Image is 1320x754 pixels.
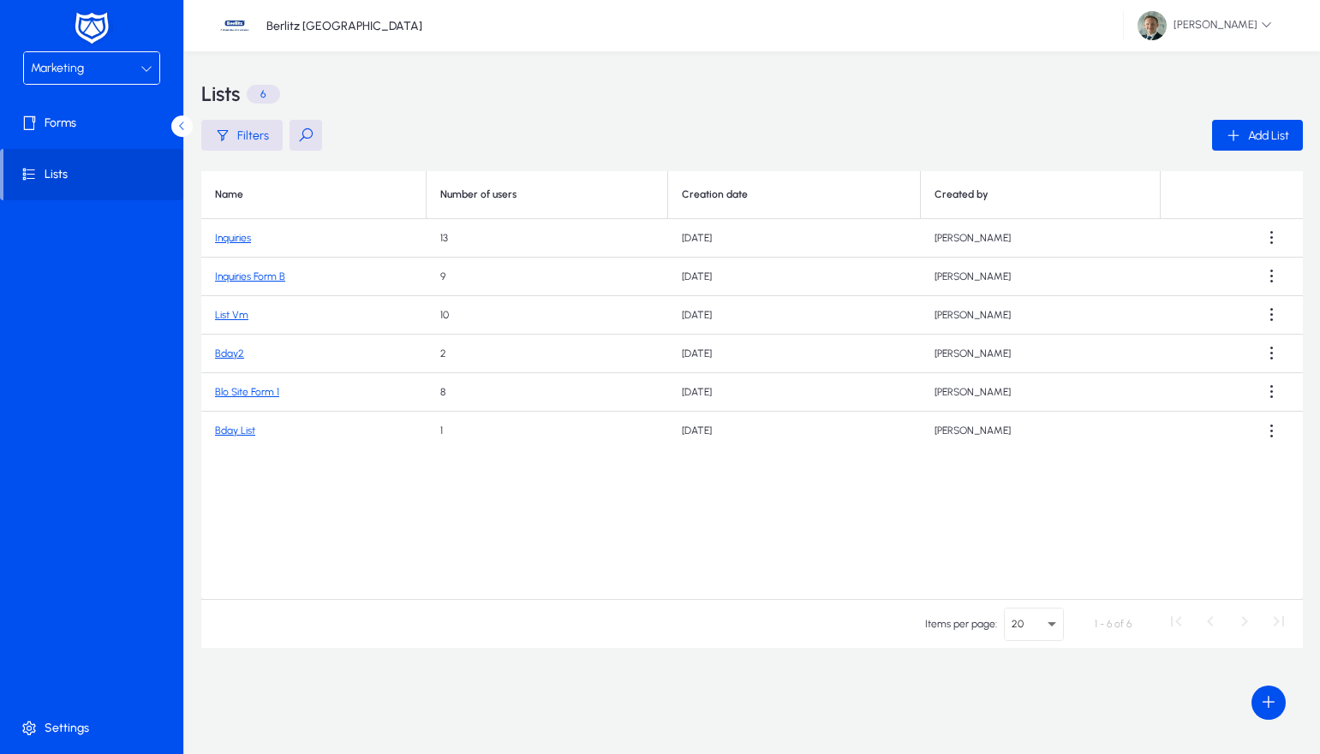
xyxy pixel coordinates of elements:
[921,335,1160,373] td: [PERSON_NAME]
[427,412,668,450] td: 1
[215,347,244,359] a: Bday2
[668,412,922,450] td: [DATE]
[921,373,1160,412] td: [PERSON_NAME]
[215,424,255,436] a: Bday List
[215,309,248,321] a: List Vm
[427,296,668,335] td: 10
[31,61,84,75] span: Marketing
[3,720,187,737] span: Settings
[1012,618,1024,630] span: 20
[921,258,1160,296] td: [PERSON_NAME]
[70,10,113,46] img: white-logo.png
[215,188,412,201] div: Name
[921,412,1160,450] td: [PERSON_NAME]
[247,85,280,104] p: 6
[3,98,187,149] a: Forms
[215,386,279,398] a: Blo Site Form 1
[215,232,251,244] a: Inquiries
[1212,120,1303,151] button: Add List
[215,188,243,201] div: Name
[682,188,907,201] div: Creation date
[668,373,922,412] td: [DATE]
[427,258,668,296] td: 9
[3,703,187,754] a: Settings
[3,166,183,183] span: Lists
[921,171,1160,219] th: Created by
[1124,10,1286,41] button: [PERSON_NAME]
[921,219,1160,258] td: [PERSON_NAME]
[218,9,251,42] img: 37.jpg
[1248,128,1289,143] span: Add List
[668,219,922,258] td: [DATE]
[1138,11,1272,40] span: [PERSON_NAME]
[266,19,422,33] p: Berlitz [GEOGRAPHIC_DATA]
[1138,11,1167,40] img: 81.jpg
[215,270,285,282] a: Inquiries Form B
[237,128,269,143] span: Filters
[3,115,187,132] span: Forms
[682,188,748,201] div: Creation date
[925,615,997,632] div: Items per page:
[427,219,668,258] td: 13
[201,84,240,104] h3: Lists
[668,335,922,373] td: [DATE]
[427,171,668,219] th: Number of users
[668,296,922,335] td: [DATE]
[1095,615,1132,632] div: 1 - 6 of 6
[427,335,668,373] td: 2
[201,120,283,151] button: Filters
[201,599,1303,648] mat-paginator: Select page
[427,373,668,412] td: 8
[921,296,1160,335] td: [PERSON_NAME]
[668,258,922,296] td: [DATE]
